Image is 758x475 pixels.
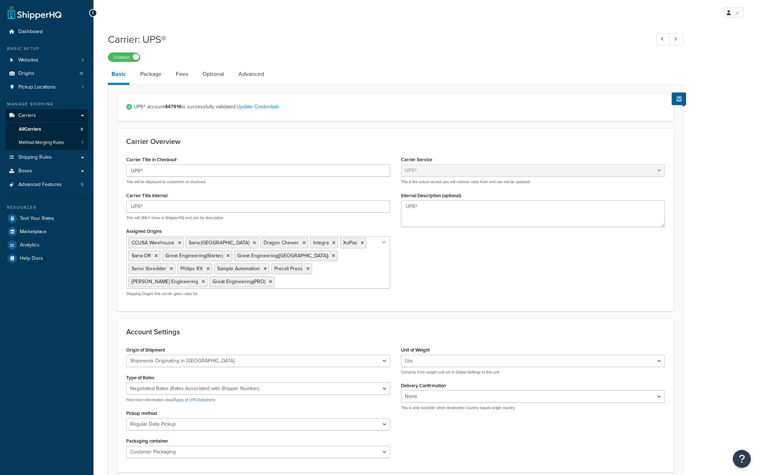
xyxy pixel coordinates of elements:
span: Origins [18,71,35,77]
span: UPS® account is successfully validated. [134,102,665,112]
p: Converts from weight unit set in Global Settings to this unit [401,370,665,375]
a: Fees [172,65,192,83]
span: Boxes [18,168,32,174]
span: Great Engineering(Starter) [165,252,223,259]
li: Origins [5,67,88,80]
span: Dragon Chewer [264,239,299,246]
p: This will be displayed to customers at checkout [126,179,390,185]
label: Carrier Title in Checkout [126,157,178,163]
a: Test Your Rates [5,212,88,225]
a: Boxes [5,164,88,178]
label: Packaging container [126,438,168,444]
a: Method Merging Rules1 [5,136,88,149]
span: CCUSA Warehouse [132,239,174,246]
label: Unit of Weight [401,347,430,353]
strong: 447916 [165,103,182,110]
textarea: UPS® [401,200,665,227]
li: Pickup Locations [5,81,88,94]
li: Websites [5,54,88,67]
span: 5 [81,182,83,188]
label: Pickup method [126,411,157,416]
span: All Carriers [19,126,41,132]
p: This is only available when destination country equals origin country [401,405,665,411]
li: Method Merging Rules [5,136,88,149]
button: Open Resource Center [733,450,751,468]
a: Origins16 [5,67,88,80]
li: Advanced Features [5,178,88,191]
h3: Carrier Overview [126,137,665,145]
li: Carriers [5,109,88,150]
label: Internal Description (optional) [401,193,461,198]
span: Philips RX [181,265,203,272]
span: Preroll Press [274,265,303,272]
a: Shipping Rules [5,151,88,164]
a: Types of UPS Rates [174,397,207,403]
span: Carriers [18,113,36,119]
span: Shipping Rules [18,154,52,160]
span: XoPax [343,239,357,246]
a: Optional [199,65,228,83]
button: Show Help Docs [672,92,686,105]
span: Advanced Features [18,182,62,188]
span: 1 [82,84,83,90]
a: Package [137,65,165,83]
a: Previous Record [656,33,670,45]
a: Basic [108,65,129,85]
span: Integra [313,239,329,246]
p: Shipping Origins this carrier gives rates for [126,291,390,297]
span: Sana-[GEOGRAPHIC_DATA] [189,239,249,246]
a: Marketplace [5,225,88,238]
span: 8 [81,126,83,132]
a: Advanced Features5 [5,178,88,191]
label: Carrier Service [401,157,432,162]
label: Origin of Shipment [126,347,165,353]
h1: Carrier: UPS® [108,32,643,46]
a: Next Record [670,33,684,45]
span: Great Engineering([GEOGRAPHIC_DATA]) [237,252,328,259]
span: [PERSON_NAME] Engineering [132,278,198,285]
a: Help Docs [5,252,88,265]
a: Pickup Locations1 [5,81,88,94]
label: Enabled [108,53,140,62]
span: Great Engineering(PRO) [213,278,265,285]
span: Pickup Locations [18,84,56,90]
div: Basic Setup [5,46,88,52]
label: Assigned Origins [126,229,162,234]
label: Type of Rates [126,375,154,380]
span: Websites [18,57,38,63]
a: AllCarriers8 [5,123,88,136]
h3: Account Settings [126,328,665,336]
span: Help Docs [20,255,43,262]
span: Test Your Rates [20,216,54,222]
a: Advanced [235,65,268,83]
a: Carriers [5,109,88,122]
p: Find more information about here. [126,397,390,403]
a: Update Credentials [237,103,279,110]
label: Delivery Confirmation [401,383,446,388]
span: 1 [82,140,83,146]
label: Carrier Title Internal [126,193,168,198]
span: 1 [82,57,83,63]
span: Analytics [20,242,40,248]
p: This will ONLY show in ShipperHQ and can be descriptive [126,215,390,221]
a: Analytics [5,239,88,252]
span: Sana-OR [132,252,151,259]
p: This is the actual service you will retrieve rates from and can not be updated [401,179,665,185]
div: Manage Shipping [5,101,88,107]
span: Method Merging Rules [19,140,64,146]
span: Marketplace [20,229,47,235]
span: Sensi Shredder [132,265,166,272]
span: Sample Automation [217,265,260,272]
div: Resources [5,204,88,211]
span: 16 [79,71,83,77]
a: Dashboard [5,25,88,39]
a: Websites1 [5,54,88,67]
span: Dashboard [18,29,43,35]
